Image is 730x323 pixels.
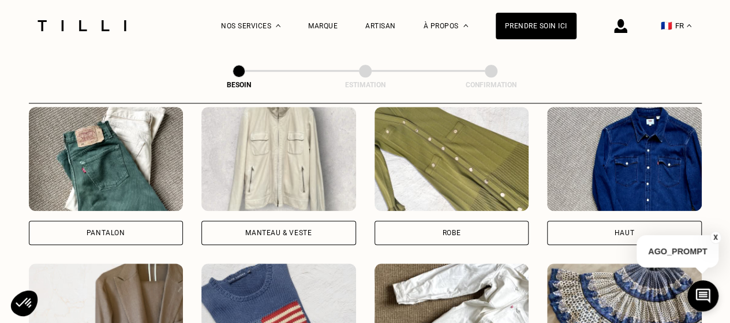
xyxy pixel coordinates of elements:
div: Robe [443,229,461,236]
a: Prendre soin ici [496,13,576,39]
a: Artisan [365,22,396,30]
img: Logo du service de couturière Tilli [33,20,130,31]
div: Haut [615,229,634,236]
img: Tilli retouche votre Robe [375,107,529,211]
img: Tilli retouche votre Manteau & Veste [201,107,356,211]
p: AGO_PROMPT [637,235,718,268]
div: Confirmation [433,81,549,89]
img: Menu déroulant à propos [463,24,468,27]
img: Tilli retouche votre Pantalon [29,107,184,211]
img: Tilli retouche votre Haut [547,107,702,211]
img: Menu déroulant [276,24,280,27]
a: Marque [308,22,338,30]
div: Pantalon [87,229,125,236]
img: icône connexion [614,19,627,33]
img: menu déroulant [687,24,691,27]
div: Manteau & Veste [245,229,312,236]
span: 🇫🇷 [661,20,672,31]
div: Estimation [308,81,423,89]
div: Besoin [181,81,297,89]
button: X [710,231,721,244]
